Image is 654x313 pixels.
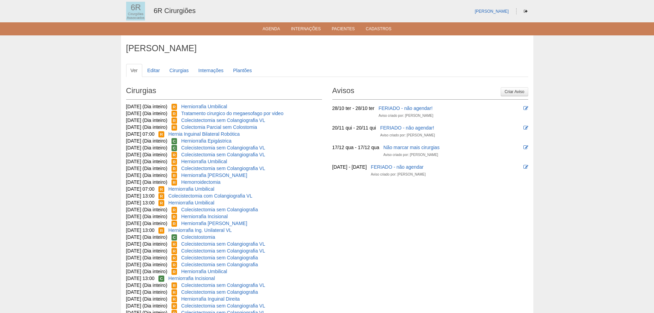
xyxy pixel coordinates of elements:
span: [DATE] (Dia inteiro) [126,234,167,240]
a: FERIADO - não agendar! [378,105,432,111]
a: Editar [143,64,165,77]
span: Confirmada [171,145,177,151]
span: [DATE] (Dia inteiro) [126,241,167,247]
span: Reservada [171,159,177,165]
div: Aviso criado por: [PERSON_NAME] [371,171,425,178]
span: [DATE] (Dia inteiro) [126,221,167,226]
h1: [PERSON_NAME] [126,44,528,53]
span: Reservada [171,262,177,268]
a: Herniorrafia [PERSON_NAME] [181,172,247,178]
a: [PERSON_NAME] [475,9,509,14]
a: Internações [194,64,228,77]
a: Herniorrafia Epigástrica [181,138,231,144]
a: Colectomia Parcial sem Colostomia [181,124,257,130]
span: Reservada [171,255,177,261]
span: [DATE] 07:00 [126,131,155,137]
span: Reservada [171,207,177,213]
a: Colecistectomia sem Colangiografia VL [181,282,265,288]
a: Colecistectomia sem Colangiografia VL [181,241,265,247]
span: Reservada [171,248,177,254]
a: Colecistectomia sem Colangiografia [181,255,258,260]
a: Herniorrafia Ing. Unilateral VL [168,227,232,233]
span: [DATE] (Dia inteiro) [126,296,167,302]
span: [DATE] 13:00 [126,193,155,199]
span: [DATE] (Dia inteiro) [126,152,167,157]
span: [DATE] (Dia inteiro) [126,124,167,130]
div: Aviso criado por: [PERSON_NAME] [380,132,435,139]
a: FERIADO - não agendar! [380,125,434,131]
span: Reservada [171,282,177,289]
div: [DATE] - [DATE] [332,164,367,170]
span: [DATE] (Dia inteiro) [126,303,167,309]
span: [DATE] (Dia inteiro) [126,145,167,150]
span: Reservada [171,269,177,275]
span: Confirmada [158,276,164,282]
span: [DATE] (Dia inteiro) [126,214,167,219]
i: Editar [523,106,528,111]
span: Reservada [171,166,177,172]
a: Colecistectomia sem Colangiografia [181,262,258,267]
a: Não marcar mais cirurgias [384,145,440,150]
span: [DATE] (Dia inteiro) [126,118,167,123]
a: Cirurgias [165,64,193,77]
i: Editar [523,125,528,130]
a: 6R Cirurgiões [154,7,196,14]
span: Reservada [171,172,177,179]
a: Herniorrafia Incisional [181,214,228,219]
div: 17/12 qua - 17/12 qua [332,144,379,151]
span: Reservada [171,152,177,158]
span: Reservada [158,193,164,199]
span: Reservada [158,227,164,234]
a: Herniorrafia Umbilical [181,269,227,274]
span: [DATE] (Dia inteiro) [126,248,167,254]
a: Cadastros [366,26,391,33]
a: Criar Aviso [501,87,528,96]
span: Reservada [158,200,164,206]
span: Reservada [171,303,177,309]
a: Herniorrafia [PERSON_NAME] [181,221,247,226]
span: Reservada [171,221,177,227]
span: Reservada [171,296,177,302]
div: Aviso criado por: [PERSON_NAME] [384,152,438,158]
span: Confirmada [171,138,177,144]
span: Reservada [171,214,177,220]
a: Colecistectomia sem Colangiografia VL [181,303,265,309]
span: [DATE] (Dia inteiro) [126,269,167,274]
span: [DATE] 13:00 [126,276,155,281]
a: FERIADO - não agendar [371,164,423,170]
a: Herniorrafia Umbilical [181,159,227,164]
a: Herniorrafia Umbilical [168,186,214,192]
span: [DATE] (Dia inteiro) [126,262,167,267]
a: Hemorroidectomia [181,179,220,185]
div: 28/10 ter - 28/10 ter [332,105,375,112]
h2: Cirurgias [126,84,322,100]
span: Reservada [171,289,177,295]
span: Reservada [158,186,164,192]
a: Tratamento cirurgico do megaesofago por video [181,111,284,116]
span: Confirmada [171,234,177,241]
a: Ver [126,64,142,77]
a: Internações [291,26,321,33]
a: Herniorrafia Inguinal Direita [181,296,240,302]
i: Sair [524,9,528,13]
i: Editar [523,145,528,150]
a: Colecistectomia sem Colangiografia VL [181,118,265,123]
a: Pacientes [332,26,355,33]
span: Reservada [171,118,177,124]
span: [DATE] 13:00 [126,227,155,233]
span: Reservada [171,104,177,110]
span: [DATE] (Dia inteiro) [126,207,167,212]
a: Colecistectomia com Colangiografia VL [168,193,252,199]
span: [DATE] (Dia inteiro) [126,159,167,164]
h2: Avisos [332,84,528,100]
a: Colecistectomia sem Colangiografia VL [181,152,265,157]
span: Reservada [171,179,177,186]
span: Reservada [171,241,177,247]
span: [DATE] (Dia inteiro) [126,104,167,109]
span: [DATE] (Dia inteiro) [126,138,167,144]
a: Colecistectomia sem Colangiografia VL [181,166,265,171]
a: Colecistectomia sem Colangiografia VL [181,145,265,150]
span: [DATE] (Dia inteiro) [126,289,167,295]
a: Plantões [229,64,256,77]
a: Agenda [263,26,280,33]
